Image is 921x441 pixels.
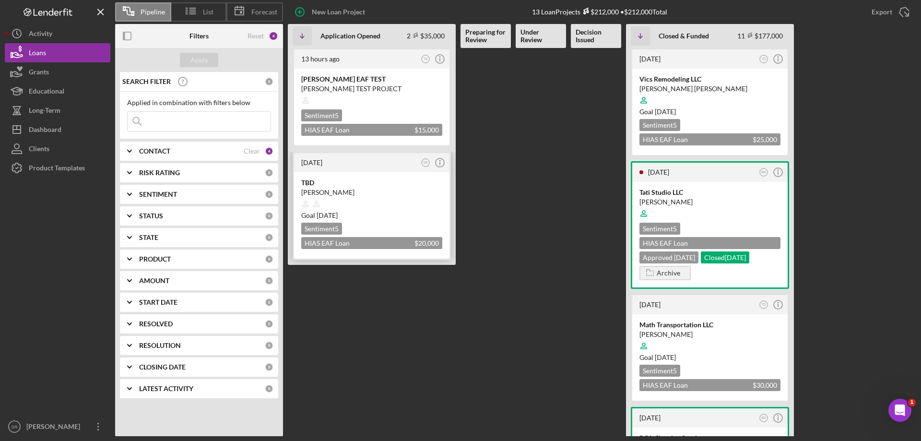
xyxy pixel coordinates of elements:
[301,55,340,63] time: 2025-10-14 14:20
[659,32,709,40] b: Closed & Funded
[639,320,780,330] div: Math Transportation LLC
[301,178,442,188] div: TBD
[639,133,780,145] div: HIAS EAF Loan Application_[US_STATE]
[265,363,273,371] div: 0
[301,158,322,167] time: 2025-10-10 19:06
[301,211,338,219] span: Goal
[5,101,110,120] button: Long-Term
[862,2,916,22] button: Export
[639,300,661,309] time: 2025-07-30 20:11
[639,74,780,84] div: Vics Remodeling LLC
[301,109,342,121] div: Sentiment 5
[631,294,789,402] a: [DATE]TDMath Transportation LLC[PERSON_NAME]Goal [DATE]Sentiment5HIAS EAF Loan Application_[US_ST...
[248,32,264,40] div: Reset
[265,276,273,285] div: 0
[5,139,110,158] button: Clients
[312,2,365,22] div: New Loan Project
[419,53,432,66] button: TD
[701,251,749,263] div: Closed [DATE]
[139,277,169,285] b: AMOUNT
[29,62,49,84] div: Grants
[139,363,186,371] b: CLOSING DATE
[639,237,780,249] div: HIAS EAF Loan Application_[US_STATE] $2,000
[576,28,616,44] b: Decision Issued
[189,32,209,40] b: Filters
[414,239,439,247] span: $20,000
[11,424,17,429] text: SR
[424,161,428,164] text: SR
[639,55,661,63] time: 2025-08-19 18:06
[29,43,46,65] div: Loans
[757,412,770,425] button: BM
[301,223,342,235] div: Sentiment 5
[301,124,442,136] div: HIAS EAF Loan Application_[US_STATE]
[293,48,451,147] a: 13 hours agoTD[PERSON_NAME] EAF TEST[PERSON_NAME] TEST PROJECTSentiment5HIAS EAF Loan Application...
[190,53,208,67] div: Apply
[639,251,698,263] div: Approved [DATE]
[5,120,110,139] button: Dashboard
[320,32,380,40] b: Application Opened
[753,381,777,389] span: $30,000
[265,233,273,242] div: 0
[139,385,193,393] b: LATEST ACTIVITY
[5,43,110,62] button: Loans
[465,28,506,44] b: Preparing for Review
[532,8,667,16] div: 13 Loan Projects • $212,000 Total
[757,298,770,311] button: TD
[24,417,86,439] div: [PERSON_NAME]
[639,353,676,361] span: Goal
[419,156,432,169] button: SR
[762,303,766,306] text: TD
[301,84,442,94] div: [PERSON_NAME] TEST PROJECT
[762,57,766,60] text: TD
[5,62,110,82] a: Grants
[5,24,110,43] button: Activity
[414,126,439,134] span: $15,000
[203,8,213,16] span: List
[265,168,273,177] div: 0
[29,82,64,103] div: Educational
[639,197,780,207] div: [PERSON_NAME]
[141,8,165,16] span: Pipeline
[301,74,442,84] div: [PERSON_NAME] EAF TEST
[5,82,110,101] button: Educational
[648,168,669,176] time: 2025-08-17 03:32
[265,341,273,350] div: 0
[265,212,273,220] div: 0
[580,8,619,16] div: $212,000
[639,365,680,377] div: Sentiment 5
[139,298,177,306] b: START DATE
[639,414,661,422] time: 2025-06-03 18:35
[520,28,561,44] b: Under Review
[657,266,680,280] div: Archive
[639,84,780,94] div: [PERSON_NAME] [PERSON_NAME]
[639,266,691,280] button: Archive
[139,169,180,177] b: RISK RATING
[139,212,163,220] b: STATUS
[127,99,271,107] div: Applied in combination with filters below
[753,135,777,143] span: $25,000
[139,234,158,241] b: STATE
[5,158,110,178] button: Product Templates
[639,107,676,116] span: Goal
[737,32,783,40] div: 11 $177,000
[655,353,676,361] time: 10/19/2025
[180,53,218,67] button: Apply
[631,48,789,156] a: [DATE]TDVics Remodeling LLC[PERSON_NAME] [PERSON_NAME]Goal [DATE]Sentiment5HIAS EAF Loan Applicat...
[139,320,173,328] b: RESOLVED
[265,384,273,393] div: 0
[293,152,451,260] a: [DATE]SRTBD[PERSON_NAME]Goal [DATE]Sentiment5HIAS EAF Loan Application_[US_STATE] $20,000
[639,379,780,391] div: HIAS EAF Loan Application_[US_STATE]
[265,190,273,199] div: 0
[265,298,273,307] div: 0
[139,147,170,155] b: CONTACT
[757,53,770,66] button: TD
[407,32,445,40] div: 2 $35,000
[265,255,273,263] div: 0
[639,330,780,339] div: [PERSON_NAME]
